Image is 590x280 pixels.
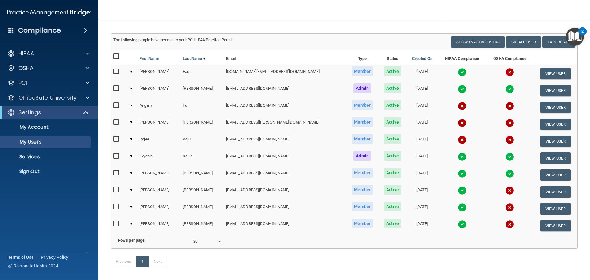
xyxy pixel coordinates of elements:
[137,133,180,150] td: Rojee
[7,94,89,101] a: OfficeSafe University
[438,50,486,65] th: HIPAA Compliance
[540,152,571,164] button: View User
[111,256,136,267] a: Previous
[540,119,571,130] button: View User
[180,65,224,82] td: East
[140,55,159,62] a: First Name
[540,85,571,96] button: View User
[505,68,514,77] img: cross.ca9f0e7f.svg
[379,50,406,65] th: Status
[224,65,346,82] td: [DOMAIN_NAME][EMAIL_ADDRESS][DOMAIN_NAME]
[18,65,34,72] p: OSHA
[566,28,584,46] button: Open Resource Center, 2 new notifications
[458,68,466,77] img: tick.e7d51cea.svg
[7,65,89,72] a: OSHA
[180,167,224,183] td: [PERSON_NAME]
[8,254,33,260] a: Terms of Use
[458,186,466,195] img: tick.e7d51cea.svg
[180,183,224,200] td: [PERSON_NAME]
[180,82,224,99] td: [PERSON_NAME]
[407,150,438,167] td: [DATE]
[353,151,371,161] span: Admin
[18,109,41,116] p: Settings
[458,169,466,178] img: tick.e7d51cea.svg
[407,217,438,234] td: [DATE]
[384,66,401,76] span: Active
[4,139,88,145] p: My Users
[484,236,583,261] iframe: Drift Widget Chat Controller
[180,99,224,116] td: Fu
[224,200,346,217] td: [EMAIL_ADDRESS][DOMAIN_NAME]
[407,183,438,200] td: [DATE]
[505,136,514,144] img: cross.ca9f0e7f.svg
[180,217,224,234] td: [PERSON_NAME]
[137,200,180,217] td: [PERSON_NAME]
[352,134,373,144] span: Member
[506,36,541,48] button: Create User
[384,117,401,127] span: Active
[224,183,346,200] td: [EMAIL_ADDRESS][DOMAIN_NAME]
[4,124,88,130] p: My Account
[407,200,438,217] td: [DATE]
[4,168,88,175] p: Sign Out
[505,169,514,178] img: tick.e7d51cea.svg
[540,136,571,147] button: View User
[113,37,232,42] span: The following people have access to your PCIHIPAA Practice Portal
[458,102,466,110] img: cross.ca9f0e7f.svg
[458,136,466,144] img: cross.ca9f0e7f.svg
[458,119,466,127] img: cross.ca9f0e7f.svg
[224,50,346,65] th: Email
[352,117,373,127] span: Member
[137,116,180,133] td: [PERSON_NAME]
[384,134,401,144] span: Active
[458,85,466,93] img: tick.e7d51cea.svg
[458,220,466,229] img: tick.e7d51cea.svg
[353,83,371,93] span: Admin
[486,50,533,65] th: OSHA Compliance
[41,254,69,260] a: Privacy Policy
[137,217,180,234] td: [PERSON_NAME]
[118,238,146,243] b: Rows per page:
[407,167,438,183] td: [DATE]
[407,133,438,150] td: [DATE]
[412,55,432,62] a: Created On
[18,50,34,57] p: HIPAA
[505,102,514,110] img: cross.ca9f0e7f.svg
[540,186,571,198] button: View User
[384,219,401,228] span: Active
[148,256,167,267] a: Next
[4,154,88,160] p: Services
[505,220,514,229] img: cross.ca9f0e7f.svg
[352,168,373,178] span: Member
[8,263,58,269] span: Ⓒ Rectangle Health 2024
[540,203,571,215] button: View User
[542,36,575,48] a: Export All
[180,200,224,217] td: [PERSON_NAME]
[384,168,401,178] span: Active
[224,133,346,150] td: [EMAIL_ADDRESS][DOMAIN_NAME]
[224,116,346,133] td: [EMAIL_ADDRESS][PERSON_NAME][DOMAIN_NAME]
[505,119,514,127] img: cross.ca9f0e7f.svg
[180,133,224,150] td: Koju
[7,6,91,19] img: PMB logo
[458,152,466,161] img: tick.e7d51cea.svg
[18,26,61,35] h4: Compliance
[407,65,438,82] td: [DATE]
[505,186,514,195] img: cross.ca9f0e7f.svg
[384,202,401,211] span: Active
[137,167,180,183] td: [PERSON_NAME]
[505,152,514,161] img: tick.e7d51cea.svg
[137,150,180,167] td: Evyenia
[505,203,514,212] img: cross.ca9f0e7f.svg
[224,150,346,167] td: [EMAIL_ADDRESS][DOMAIN_NAME]
[180,116,224,133] td: [PERSON_NAME]
[384,185,401,195] span: Active
[137,82,180,99] td: [PERSON_NAME]
[407,116,438,133] td: [DATE]
[183,55,206,62] a: Last Name
[384,83,401,93] span: Active
[346,50,379,65] th: Type
[7,109,89,116] a: Settings
[352,202,373,211] span: Member
[352,219,373,228] span: Member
